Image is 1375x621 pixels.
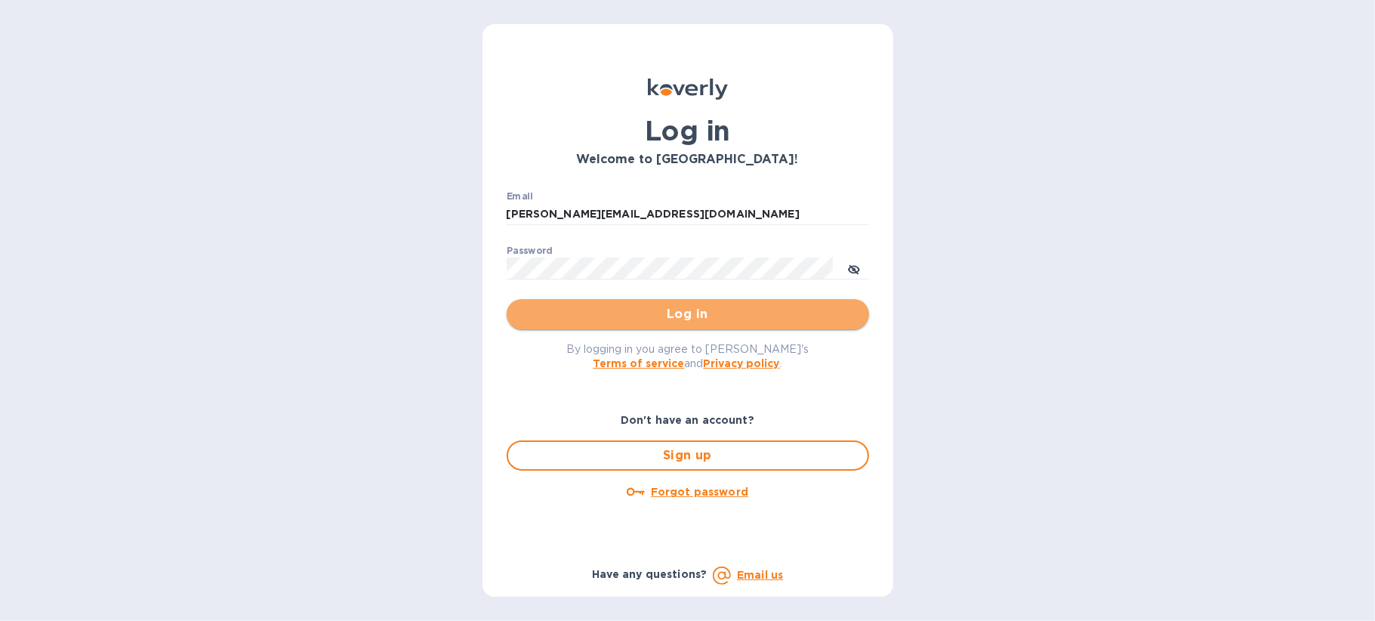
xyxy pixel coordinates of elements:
h1: Log in [507,115,869,147]
a: Email us [737,569,783,581]
button: toggle password visibility [839,253,869,283]
span: Sign up [520,446,856,465]
span: Log in [519,305,857,323]
img: Koverly [648,79,728,100]
label: Email [507,192,533,201]
input: Enter email address [507,203,869,226]
button: Sign up [507,440,869,471]
span: By logging in you agree to [PERSON_NAME]'s and . [566,343,809,369]
a: Terms of service [593,357,685,369]
u: Forgot password [651,486,748,498]
b: Have any questions? [592,568,708,580]
label: Password [507,246,553,255]
a: Privacy policy [704,357,780,369]
button: Log in [507,299,869,329]
h3: Welcome to [GEOGRAPHIC_DATA]! [507,153,869,167]
b: Don't have an account? [621,414,754,426]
